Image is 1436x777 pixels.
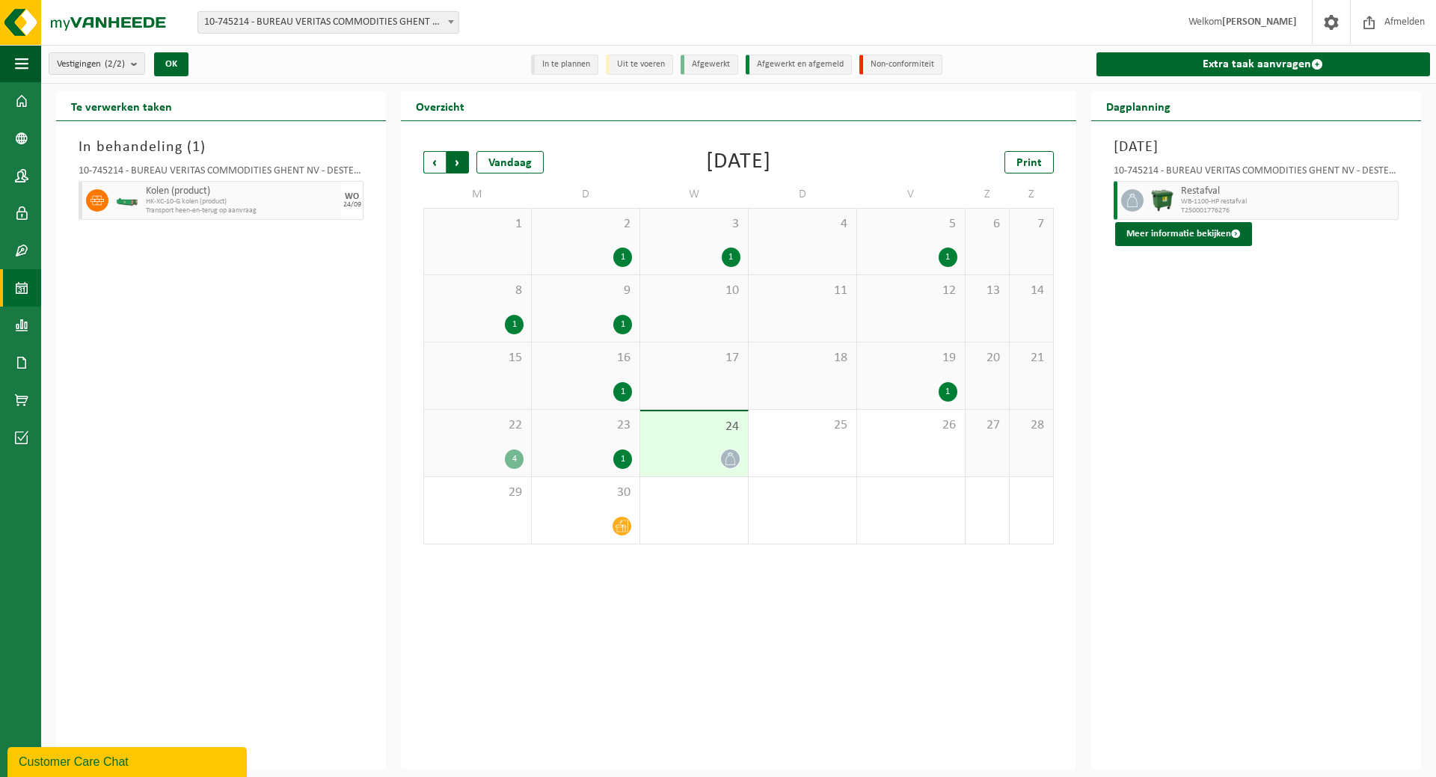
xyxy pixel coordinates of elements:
[532,181,640,208] td: D
[613,315,632,334] div: 1
[432,216,524,233] span: 1
[197,11,459,34] span: 10-745214 - BUREAU VERITAS COMMODITIES GHENT NV
[476,151,544,173] div: Vandaag
[198,12,458,33] span: 10-745214 - BUREAU VERITAS COMMODITIES GHENT NV
[447,151,469,173] span: Volgende
[1096,52,1430,76] a: Extra taak aanvragen
[539,283,632,299] span: 9
[865,283,957,299] span: 12
[1181,197,1394,206] span: WB-1100-HP restafval
[539,417,632,434] span: 23
[401,91,479,120] h2: Overzicht
[756,283,849,299] span: 11
[531,55,598,75] li: In te plannen
[1017,283,1046,299] span: 14
[966,181,1010,208] td: Z
[973,216,1001,233] span: 6
[49,52,145,75] button: Vestigingen(2/2)
[539,350,632,366] span: 16
[681,55,738,75] li: Afgewerkt
[613,248,632,267] div: 1
[539,485,632,501] span: 30
[1114,136,1399,159] h3: [DATE]
[154,52,188,76] button: OK
[1181,185,1394,197] span: Restafval
[432,350,524,366] span: 15
[79,166,363,181] div: 10-745214 - BUREAU VERITAS COMMODITIES GHENT NV - DESTELDONK
[146,185,337,197] span: Kolen (product)
[146,197,337,206] span: HK-XC-10-G kolen (product)
[1091,91,1185,120] h2: Dagplanning
[1222,16,1297,28] strong: [PERSON_NAME]
[973,417,1001,434] span: 27
[56,91,187,120] h2: Te verwerken taken
[746,55,852,75] li: Afgewerkt en afgemeld
[146,206,337,215] span: Transport heen-en-terug op aanvraag
[722,248,740,267] div: 1
[7,744,250,777] iframe: chat widget
[1115,222,1252,246] button: Meer informatie bekijken
[1017,216,1046,233] span: 7
[865,417,957,434] span: 26
[505,315,524,334] div: 1
[1010,181,1054,208] td: Z
[1017,350,1046,366] span: 21
[859,55,942,75] li: Non-conformiteit
[648,419,740,435] span: 24
[706,151,771,173] div: [DATE]
[1151,189,1173,212] img: WB-1100-HPE-GN-04
[749,181,857,208] td: D
[432,485,524,501] span: 29
[648,216,740,233] span: 3
[192,140,200,155] span: 1
[345,192,359,201] div: WO
[1016,157,1042,169] span: Print
[343,201,361,209] div: 24/09
[423,181,532,208] td: M
[606,55,673,75] li: Uit te voeren
[865,350,957,366] span: 19
[939,382,957,402] div: 1
[613,382,632,402] div: 1
[1017,417,1046,434] span: 28
[939,248,957,267] div: 1
[648,283,740,299] span: 10
[1181,206,1394,215] span: T250001776276
[857,181,966,208] td: V
[539,216,632,233] span: 2
[973,283,1001,299] span: 13
[1114,166,1399,181] div: 10-745214 - BUREAU VERITAS COMMODITIES GHENT NV - DESTELDONK
[79,136,363,159] h3: In behandeling ( )
[1004,151,1054,173] a: Print
[116,195,138,206] img: HK-XC-10-GN-00
[640,181,749,208] td: W
[505,449,524,469] div: 4
[432,417,524,434] span: 22
[648,350,740,366] span: 17
[756,350,849,366] span: 18
[105,59,125,69] count: (2/2)
[756,216,849,233] span: 4
[613,449,632,469] div: 1
[57,53,125,76] span: Vestigingen
[973,350,1001,366] span: 20
[865,216,957,233] span: 5
[423,151,446,173] span: Vorige
[432,283,524,299] span: 8
[756,417,849,434] span: 25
